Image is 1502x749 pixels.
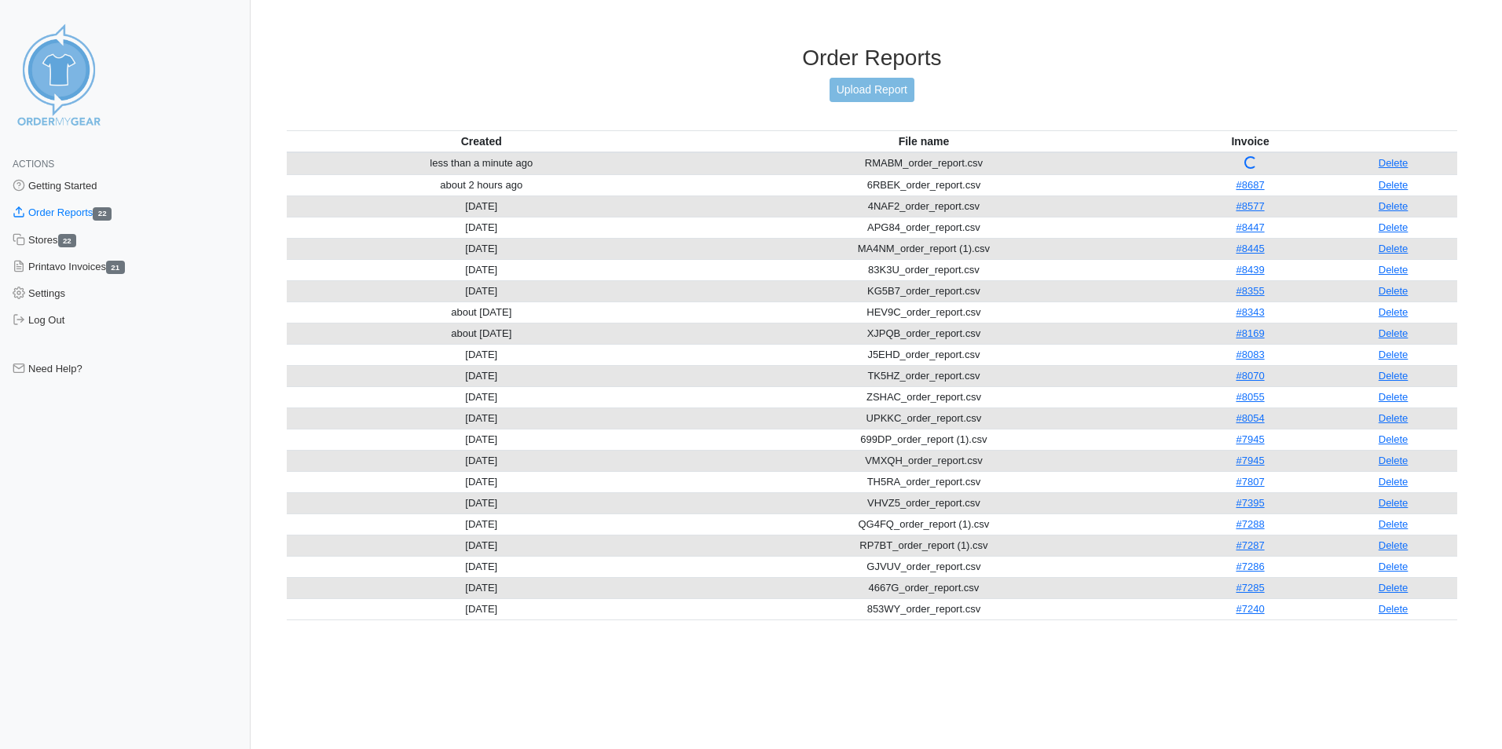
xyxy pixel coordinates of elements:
td: TK5HZ_order_report.csv [676,365,1171,386]
td: 4667G_order_report.csv [676,577,1171,598]
a: #8169 [1236,327,1264,339]
a: Delete [1379,157,1409,169]
td: KG5B7_order_report.csv [676,280,1171,301]
td: TH5RA_order_report.csv [676,471,1171,492]
td: about 2 hours ago [287,174,676,195]
a: #8447 [1236,221,1264,233]
a: #7240 [1236,603,1264,615]
a: #7945 [1236,455,1264,466]
td: about [DATE] [287,301,676,323]
a: Delete [1379,327,1409,339]
a: Delete [1379,264,1409,276]
a: Delete [1379,561,1409,572]
a: #7286 [1236,561,1264,572]
td: [DATE] [287,280,676,301]
a: Delete [1379,306,1409,318]
a: #8687 [1236,179,1264,191]
td: GJVUV_order_report.csv [676,556,1171,577]
td: HEV9C_order_report.csv [676,301,1171,323]
td: J5EHD_order_report.csv [676,344,1171,365]
a: #7395 [1236,497,1264,509]
a: Delete [1379,391,1409,403]
a: Delete [1379,539,1409,551]
a: #8083 [1236,349,1264,360]
a: Delete [1379,243,1409,254]
a: Delete [1379,518,1409,530]
a: Delete [1379,412,1409,424]
td: [DATE] [287,386,676,407]
span: 21 [106,261,125,274]
a: Delete [1379,603,1409,615]
td: RP7BT_order_report (1).csv [676,535,1171,556]
a: Delete [1379,433,1409,445]
td: 6RBEK_order_report.csv [676,174,1171,195]
td: MA4NM_order_report (1).csv [676,238,1171,259]
td: [DATE] [287,535,676,556]
a: #8054 [1236,412,1264,424]
span: 22 [58,234,77,247]
a: Delete [1379,476,1409,488]
td: [DATE] [287,513,676,535]
td: about [DATE] [287,323,676,344]
th: File name [676,130,1171,152]
a: #8445 [1236,243,1264,254]
a: Delete [1379,370,1409,382]
td: QG4FQ_order_report (1).csv [676,513,1171,535]
a: #8439 [1236,264,1264,276]
td: ZSHAC_order_report.csv [676,386,1171,407]
a: #7285 [1236,582,1264,594]
td: XJPQB_order_report.csv [676,323,1171,344]
a: #8577 [1236,200,1264,212]
a: #8343 [1236,306,1264,318]
a: #8070 [1236,370,1264,382]
td: VHVZ5_order_report.csv [676,492,1171,513]
td: APG84_order_report.csv [676,217,1171,238]
a: Delete [1379,179,1409,191]
a: #7945 [1236,433,1264,445]
a: #7287 [1236,539,1264,551]
td: [DATE] [287,492,676,513]
span: 22 [93,207,112,221]
a: Delete [1379,455,1409,466]
a: #8055 [1236,391,1264,403]
td: [DATE] [287,195,676,217]
td: 4NAF2_order_report.csv [676,195,1171,217]
span: Actions [13,159,54,170]
a: Delete [1379,221,1409,233]
td: 853WY_order_report.csv [676,598,1171,619]
a: Delete [1379,497,1409,509]
td: VMXQH_order_report.csv [676,450,1171,471]
td: [DATE] [287,556,676,577]
td: [DATE] [287,471,676,492]
td: [DATE] [287,344,676,365]
a: Upload Report [830,78,914,102]
a: Delete [1379,349,1409,360]
a: #8355 [1236,285,1264,297]
td: 699DP_order_report (1).csv [676,429,1171,450]
td: less than a minute ago [287,152,676,175]
a: Delete [1379,200,1409,212]
td: [DATE] [287,598,676,619]
a: #7288 [1236,518,1264,530]
td: [DATE] [287,407,676,429]
td: [DATE] [287,259,676,280]
td: [DATE] [287,429,676,450]
td: [DATE] [287,217,676,238]
a: Delete [1379,285,1409,297]
td: [DATE] [287,450,676,471]
td: 83K3U_order_report.csv [676,259,1171,280]
td: [DATE] [287,238,676,259]
h3: Order Reports [287,45,1457,71]
a: Delete [1379,582,1409,594]
td: [DATE] [287,577,676,598]
th: Created [287,130,676,152]
td: UPKKC_order_report.csv [676,407,1171,429]
td: RMABM_order_report.csv [676,152,1171,175]
a: #7807 [1236,476,1264,488]
th: Invoice [1171,130,1329,152]
td: [DATE] [287,365,676,386]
